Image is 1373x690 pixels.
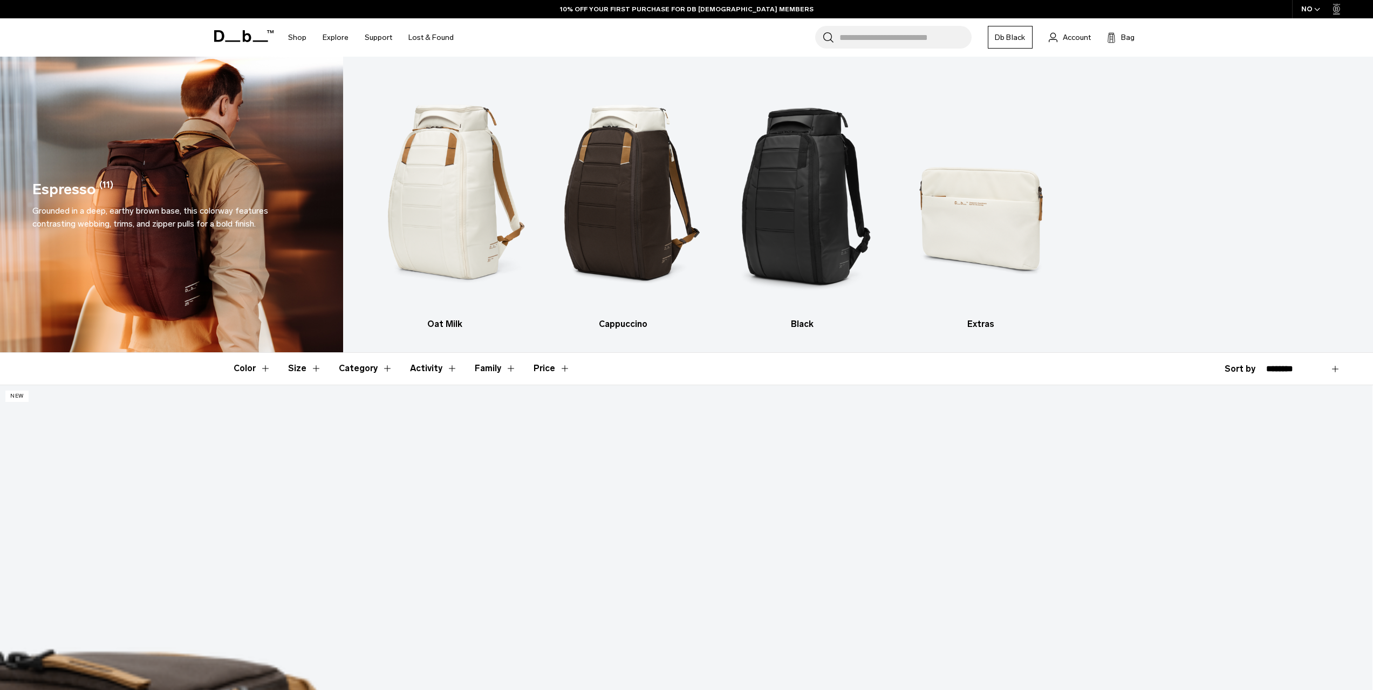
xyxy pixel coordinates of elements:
p: New [5,391,29,402]
img: Db [365,73,524,312]
button: Toggle Price [534,353,570,384]
button: Toggle Filter [288,353,322,384]
a: Support [365,18,392,57]
li: 1 / 4 [365,73,524,331]
button: Toggle Filter [410,353,457,384]
img: Db [543,73,703,312]
a: Lost & Found [408,18,454,57]
button: Toggle Filter [475,353,516,384]
button: Toggle Filter [234,353,271,384]
img: Db [722,73,882,312]
a: Db Cappuccino [543,73,703,331]
a: Db Extras [901,73,1061,331]
h3: Cappuccino [543,318,703,331]
a: Explore [323,18,349,57]
li: 3 / 4 [722,73,882,331]
a: Shop [288,18,306,57]
span: Account [1063,32,1091,43]
a: Db Black [722,73,882,331]
nav: Main Navigation [280,18,462,57]
h1: Espresso [32,179,95,201]
a: Db Black [988,26,1033,49]
span: Grounded in a deep, earthy brown base, this colorway features contrasting webbing, trims, and zip... [32,206,268,229]
span: Bag [1121,32,1135,43]
img: Db [901,73,1061,312]
button: Toggle Filter [339,353,393,384]
a: 10% OFF YOUR FIRST PURCHASE FOR DB [DEMOGRAPHIC_DATA] MEMBERS [560,4,814,14]
h3: Black [722,318,882,331]
h3: Oat Milk [365,318,524,331]
button: Bag [1107,31,1135,44]
li: 2 / 4 [543,73,703,331]
h3: Extras [901,318,1061,331]
span: (11) [99,179,113,201]
li: 4 / 4 [901,73,1061,331]
a: Db Oat Milk [365,73,524,331]
a: Account [1049,31,1091,44]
